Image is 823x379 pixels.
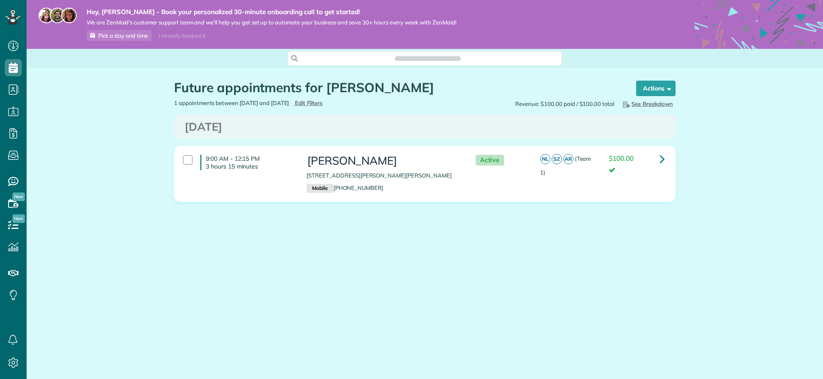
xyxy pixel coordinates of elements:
h4: 9:00 AM - 12:15 PM [200,155,294,170]
span: (Team 1) [540,155,591,176]
span: We are ZenMaid’s customer support team and we’ll help you get set up to automate your business an... [87,19,457,26]
span: New [12,214,25,223]
span: Search ZenMaid… [403,54,452,63]
span: Edit Filters [295,99,323,106]
div: 1 appointments between [DATE] and [DATE] [168,99,425,107]
div: I already booked it [153,30,210,41]
a: Mobile[PHONE_NUMBER] [306,184,383,191]
img: maria-72a9807cf96188c08ef61303f053569d2e2a8a1cde33d635c8a3ac13582a053d.jpg [39,8,54,23]
button: Actions [636,81,676,96]
h3: [DATE] [185,121,665,133]
span: Active [476,155,504,165]
span: NL [540,154,550,164]
a: Pick a day and time [87,30,152,41]
span: SZ [552,154,562,164]
span: Pick a day and time [98,32,148,39]
img: michelle-19f622bdf1676172e81f8f8fba1fb50e276960ebfe0243fe18214015130c80e4.jpg [61,8,77,23]
a: Edit Filters [293,99,323,106]
span: AR [563,154,574,164]
h3: [PERSON_NAME] [306,155,458,167]
small: Mobile [306,184,333,193]
span: New [12,193,25,201]
span: Revenue: $100.00 paid / $100.00 total [515,100,614,108]
p: 3 hours 15 minutes [206,162,294,170]
p: [STREET_ADDRESS][PERSON_NAME][PERSON_NAME] [306,171,458,180]
img: jorge-587dff0eeaa6aab1f244e6dc62b8924c3b6ad411094392a53c71c6c4a576187d.jpg [50,8,65,23]
span: See Breakdown [621,100,673,107]
h1: Future appointments for [PERSON_NAME] [174,81,620,95]
button: See Breakdown [619,99,676,108]
strong: Hey, [PERSON_NAME] - Book your personalized 30-minute onboarding call to get started! [87,8,457,16]
span: $100.00 [609,154,634,162]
